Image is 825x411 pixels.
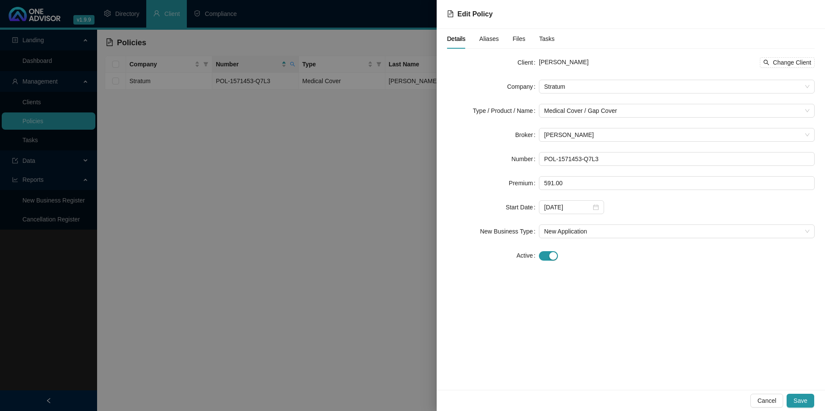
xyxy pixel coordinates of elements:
input: Select date [544,202,591,212]
span: Save [794,396,807,405]
label: Start Date [506,200,539,214]
span: Stratum [544,80,809,93]
button: Change Client [760,57,815,68]
span: [PERSON_NAME] [539,59,589,65]
button: Save [787,394,814,408]
span: Tasks [539,36,555,42]
span: file-text [447,10,454,17]
label: Type / Product / Name [473,104,539,118]
label: New Business Type [480,224,539,238]
span: Medical Cover / Gap Cover [544,104,809,117]
span: Files [513,36,526,42]
span: New Application [544,225,809,238]
label: Company [507,80,539,93]
span: search [763,59,769,65]
span: Details [447,36,466,42]
label: Active [516,249,539,262]
span: Cancel [757,396,776,405]
span: Darryn Purtell [544,128,809,141]
label: Broker [515,128,539,142]
label: Client [517,56,539,69]
span: Aliases [479,36,499,42]
span: Change Client [773,58,811,67]
label: Premium [509,176,539,190]
label: Number [511,152,539,166]
span: Edit Policy [457,10,493,18]
button: Cancel [750,394,783,408]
